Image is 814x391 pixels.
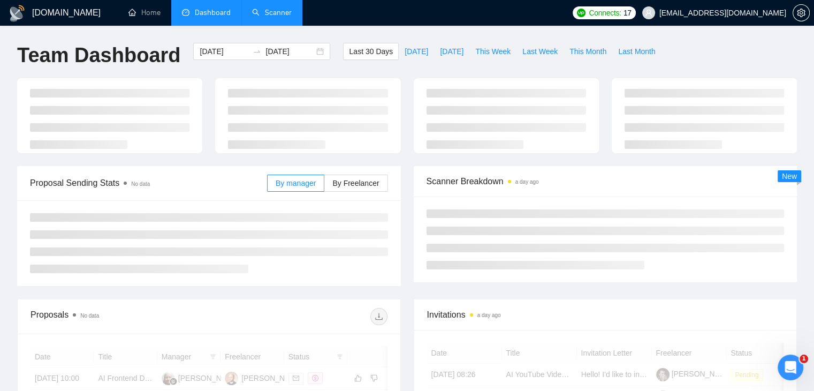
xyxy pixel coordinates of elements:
button: This Month [564,43,612,60]
button: setting [793,4,810,21]
img: upwork-logo.png [577,9,585,17]
time: a day ago [477,312,501,318]
a: homeHome [128,8,161,17]
span: No data [80,313,99,319]
input: End date [265,46,314,57]
span: Last Month [618,46,655,57]
button: Last Week [516,43,564,60]
input: Start date [200,46,248,57]
span: dashboard [182,9,189,16]
span: This Month [569,46,606,57]
span: 17 [623,7,632,19]
span: 1 [800,355,808,363]
button: Last 30 Days [343,43,399,60]
div: Proposals [31,308,209,325]
span: Proposal Sending Stats [30,176,267,190]
span: This Week [475,46,511,57]
h1: Team Dashboard [17,43,180,68]
span: setting [793,9,809,17]
span: New [782,172,797,181]
span: Dashboard [195,8,231,17]
span: By manager [276,179,316,187]
img: logo [9,5,26,22]
button: [DATE] [434,43,469,60]
iframe: Intercom live chat [778,355,803,380]
span: [DATE] [440,46,463,57]
span: Last Week [522,46,558,57]
span: Invitations [427,308,784,321]
span: No data [131,181,150,187]
button: This Week [469,43,516,60]
span: [DATE] [405,46,428,57]
button: Last Month [612,43,661,60]
button: [DATE] [399,43,434,60]
span: user [645,9,652,17]
a: setting [793,9,810,17]
span: swap-right [253,47,261,56]
span: to [253,47,261,56]
a: searchScanner [252,8,292,17]
span: By Freelancer [332,179,379,187]
span: Connects: [589,7,621,19]
span: Last 30 Days [349,46,393,57]
time: a day ago [515,179,539,185]
span: Scanner Breakdown [427,175,785,188]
